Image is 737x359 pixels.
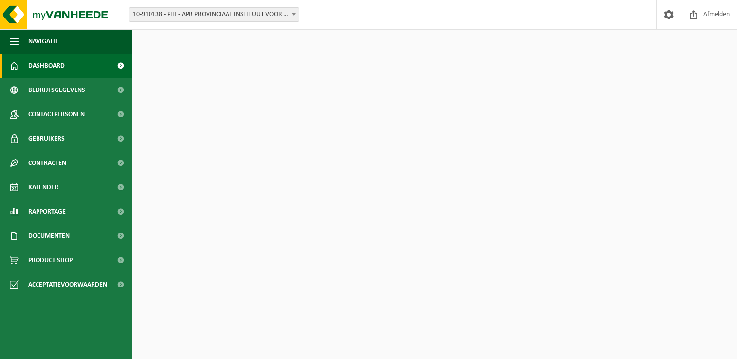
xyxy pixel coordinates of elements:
span: Acceptatievoorwaarden [28,272,107,297]
span: 10-910138 - PIH - APB PROVINCIAAL INSTITUUT VOOR HYGIENE - ANTWERPEN [129,8,299,21]
span: Contracten [28,151,66,175]
span: Rapportage [28,199,66,224]
span: Kalender [28,175,58,199]
span: Navigatie [28,29,58,54]
span: Bedrijfsgegevens [28,78,85,102]
span: Documenten [28,224,70,248]
span: Gebruikers [28,126,65,151]
span: Dashboard [28,54,65,78]
span: Product Shop [28,248,73,272]
span: Contactpersonen [28,102,85,126]
span: 10-910138 - PIH - APB PROVINCIAAL INSTITUUT VOOR HYGIENE - ANTWERPEN [129,7,299,22]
